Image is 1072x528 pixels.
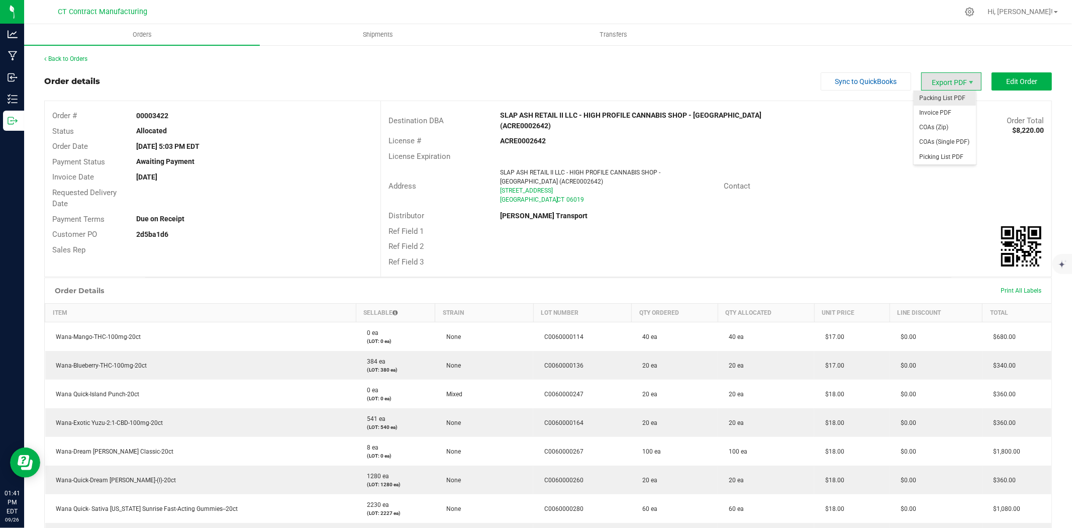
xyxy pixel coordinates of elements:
[914,150,976,164] li: Picking List PDF
[362,481,429,488] p: (LOT: 1280 ea)
[1001,226,1041,267] img: Scan me!
[51,333,141,340] span: Wana-Mango-THC-100mg-20ct
[914,135,976,149] li: COAs (Single PDF)
[896,505,916,512] span: $0.00
[441,333,461,340] span: None
[821,72,911,91] button: Sync to QuickBooks
[362,366,429,374] p: (LOT: 380 ea)
[896,477,916,484] span: $0.00
[637,505,657,512] span: 60 ea
[136,230,168,238] strong: 2d5ba1d6
[52,215,105,224] span: Payment Terms
[566,196,584,203] span: 06019
[820,505,844,512] span: $18.00
[500,212,588,220] strong: [PERSON_NAME] Transport
[44,75,100,87] div: Order details
[637,362,657,369] span: 20 ea
[539,419,583,426] span: C0060000164
[362,473,389,480] span: 1280 ea
[119,30,165,39] span: Orders
[8,29,18,39] inline-svg: Analytics
[500,196,558,203] span: [GEOGRAPHIC_DATA]
[724,182,750,191] span: Contact
[388,211,424,220] span: Distributor
[356,304,435,322] th: Sellable
[989,477,1016,484] span: $360.00
[441,419,461,426] span: None
[1012,126,1044,134] strong: $8,220.00
[724,448,747,455] span: 100 ea
[921,72,982,91] li: Export PDF
[52,142,88,151] span: Order Date
[388,136,421,145] span: License #
[435,304,533,322] th: Strain
[51,477,176,484] span: Wana-Quick-Dream [PERSON_NAME]-(I)-20ct
[914,120,976,135] span: COAs (Zip)
[914,106,976,120] li: Invoice PDF
[388,182,416,191] span: Address
[724,391,744,398] span: 20 ea
[989,391,1016,398] span: $360.00
[51,362,147,369] span: Wana-Blueberry-THC-100mg-20ct
[441,505,461,512] span: None
[637,333,657,340] span: 40 ea
[896,448,916,455] span: $0.00
[362,387,378,394] span: 0 ea
[496,24,731,45] a: Transfers
[55,287,104,295] h1: Order Details
[5,516,20,523] p: 09/26
[820,477,844,484] span: $18.00
[539,448,583,455] span: C0060000267
[983,304,1052,322] th: Total
[51,419,163,426] span: Wana-Exotic Yuzu-2:1-CBD-100mg-20ct
[724,333,744,340] span: 40 ea
[362,337,429,345] p: (LOT: 0 ea)
[914,91,976,106] span: Packing List PDF
[500,111,761,130] strong: SLAP ASH RETAIL II LLC - HIGH PROFILE CANNABIS SHOP - [GEOGRAPHIC_DATA] (ACRE0002642)
[539,333,583,340] span: C0060000114
[988,8,1053,16] span: Hi, [PERSON_NAME]!
[51,505,238,512] span: Wana Quick- Sativa [US_STATE] Sunrise Fast-Acting Gummies--20ct
[362,509,429,517] p: (LOT: 2227 ea)
[890,304,982,322] th: Line Discount
[539,477,583,484] span: C0060000260
[896,419,916,426] span: $0.00
[45,304,356,322] th: Item
[989,448,1021,455] span: $1,800.00
[8,72,18,82] inline-svg: Inbound
[989,505,1021,512] span: $1,080.00
[989,333,1016,340] span: $680.00
[52,157,105,166] span: Payment Status
[820,391,844,398] span: $18.00
[814,304,890,322] th: Unit Price
[533,304,631,322] th: Lot Number
[820,448,844,455] span: $18.00
[896,391,916,398] span: $0.00
[835,77,897,85] span: Sync to QuickBooks
[388,116,444,125] span: Destination DBA
[539,362,583,369] span: C0060000136
[1007,116,1044,125] span: Order Total
[136,173,157,181] strong: [DATE]
[500,169,660,185] span: SLAP ASH RETAIL II LLC - HIGH PROFILE CANNABIS SHOP - [GEOGRAPHIC_DATA] (ACRE0002642)
[8,51,18,61] inline-svg: Manufacturing
[1001,226,1041,267] qrcode: 00003422
[362,395,429,402] p: (LOT: 0 ea)
[441,477,461,484] span: None
[362,452,429,460] p: (LOT: 0 ea)
[260,24,496,45] a: Shipments
[58,8,147,16] span: CT Contract Manufacturing
[388,242,424,251] span: Ref Field 2
[539,391,583,398] span: C0060000247
[362,501,389,508] span: 2230 ea
[388,257,424,267] span: Ref Field 3
[136,142,200,150] strong: [DATE] 5:03 PM EDT
[820,333,844,340] span: $17.00
[637,391,657,398] span: 20 ea
[1006,77,1037,85] span: Edit Order
[637,477,657,484] span: 20 ea
[52,230,97,239] span: Customer PO
[362,329,378,336] span: 0 ea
